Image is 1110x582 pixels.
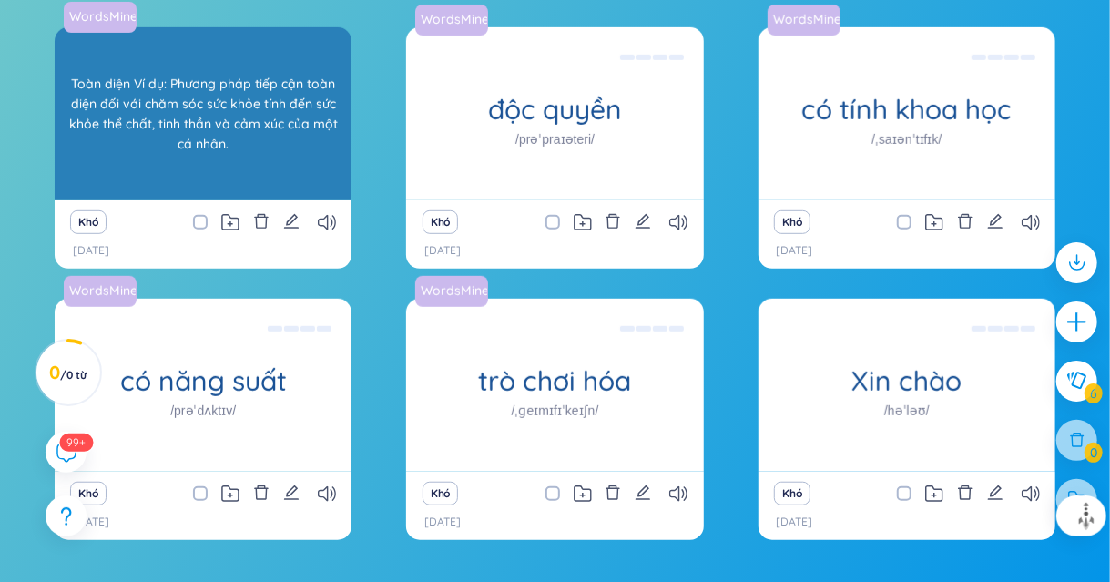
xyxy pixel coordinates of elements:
[69,8,137,25] font: WordsMine
[431,486,451,500] font: Khó
[987,481,1003,506] button: biên tập
[768,5,848,36] a: WordsMine
[59,434,93,452] sup: 597
[431,215,451,229] font: Khó
[78,215,98,229] font: Khó
[415,5,495,36] a: WordsMine
[283,213,300,230] span: biên tập
[283,485,300,501] span: biên tập
[782,215,802,229] font: Khó
[73,515,109,528] font: [DATE]
[64,276,144,307] a: WordsMine
[70,482,107,505] button: Khó
[69,76,338,152] font: Toàn diện Ví dụ: Phương pháp tiếp cận toàn diện đối với chăm sóc sức khỏe tính đến sức khỏe thể c...
[605,209,621,235] button: xóa bỏ
[70,210,107,234] button: Khó
[987,209,1003,235] button: biên tập
[488,92,622,127] font: độc quyền
[1065,311,1088,333] span: cộng thêm
[253,209,270,235] button: xóa bỏ
[76,368,87,382] font: từ
[987,485,1003,501] span: biên tập
[1072,502,1101,531] img: to top
[605,481,621,506] button: xóa bỏ
[253,213,270,230] span: xóa bỏ
[60,368,66,382] font: /
[957,209,973,235] button: xóa bỏ
[415,276,495,307] a: WordsMine
[478,363,631,398] font: trò chơi hóa
[635,213,651,230] span: biên tập
[774,210,810,234] button: Khó
[424,515,461,528] font: [DATE]
[283,481,300,506] button: biên tập
[423,210,459,234] button: Khó
[283,209,300,235] button: biên tập
[120,363,287,398] font: có năng suất
[253,481,270,506] button: xóa bỏ
[851,363,962,398] font: Xin chào
[987,213,1003,230] span: biên tập
[423,482,459,505] button: Khó
[69,282,137,299] font: WordsMine
[73,243,109,257] font: [DATE]
[49,361,60,383] font: 0
[421,11,489,27] font: WordsMine
[957,481,973,506] button: xóa bỏ
[635,209,651,235] button: biên tập
[605,213,621,230] span: xóa bỏ
[515,132,595,147] font: /prəˈpraɪəteri/
[773,11,841,27] font: WordsMine
[66,435,86,449] font: 99+
[605,485,621,501] span: xóa bỏ
[777,243,813,257] font: [DATE]
[512,403,599,418] font: /ˌɡeɪmɪfɪˈkeɪʃn/
[253,485,270,501] span: xóa bỏ
[782,486,802,500] font: Khó
[957,213,973,230] span: xóa bỏ
[871,132,942,147] font: /ˌsaɪənˈtɪfɪk/
[421,282,489,299] font: WordsMine
[774,482,810,505] button: Khó
[635,481,651,506] button: biên tập
[957,485,973,501] span: xóa bỏ
[78,486,98,500] font: Khó
[64,2,144,33] a: WordsMine
[635,485,651,501] span: biên tập
[424,243,461,257] font: [DATE]
[801,92,1012,127] font: có tính khoa học
[170,403,236,418] font: /prəˈdʌktɪv/
[884,403,930,418] font: /həˈləʊ/
[777,515,813,528] font: [DATE]
[66,368,73,382] font: 0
